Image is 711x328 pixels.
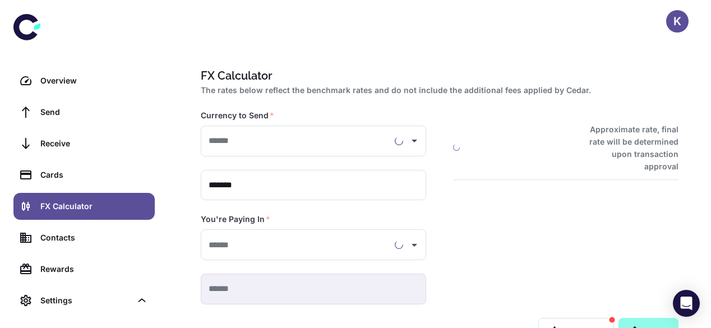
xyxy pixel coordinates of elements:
[40,169,148,181] div: Cards
[40,137,148,150] div: Receive
[201,110,274,121] label: Currency to Send
[40,106,148,118] div: Send
[13,256,155,283] a: Rewards
[13,161,155,188] a: Cards
[40,294,131,307] div: Settings
[577,123,678,173] h6: Approximate rate, final rate will be determined upon transaction approval
[13,224,155,251] a: Contacts
[201,67,674,84] h1: FX Calculator
[673,290,700,317] div: Open Intercom Messenger
[201,214,270,225] label: You're Paying In
[13,99,155,126] a: Send
[13,193,155,220] a: FX Calculator
[40,263,148,275] div: Rewards
[13,67,155,94] a: Overview
[13,287,155,314] div: Settings
[407,237,422,253] button: Open
[40,200,148,212] div: FX Calculator
[13,130,155,157] a: Receive
[40,75,148,87] div: Overview
[666,10,689,33] button: K
[40,232,148,244] div: Contacts
[407,133,422,149] button: Open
